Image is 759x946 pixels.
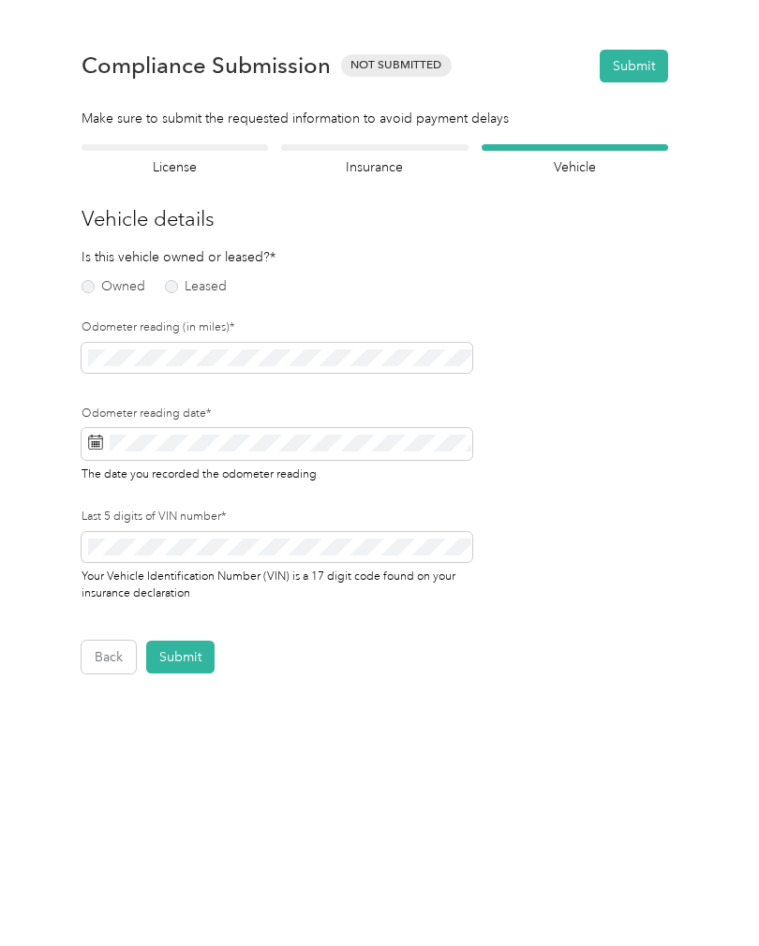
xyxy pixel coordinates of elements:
span: The date you recorded the odometer reading [82,464,317,481]
h4: License [82,157,268,177]
span: Not Submitted [341,54,452,76]
label: Odometer reading date* [82,406,472,422]
button: Submit [146,641,215,673]
div: Make sure to submit the requested information to avoid payment delays [82,109,668,128]
label: Odometer reading (in miles)* [82,319,472,336]
h4: Vehicle [482,157,668,177]
h3: Vehicle details [82,203,668,234]
button: Back [82,641,136,673]
label: Leased [165,280,227,293]
h1: Compliance Submission [82,52,331,79]
h4: Insurance [281,157,468,177]
p: Is this vehicle owned or leased?* [82,247,211,267]
iframe: Everlance-gr Chat Button Frame [654,841,759,946]
label: Last 5 digits of VIN number* [82,509,472,525]
label: Owned [82,280,145,293]
button: Submit [600,50,668,82]
span: Your Vehicle Identification Number (VIN) is a 17 digit code found on your insurance declaration [82,566,455,599]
